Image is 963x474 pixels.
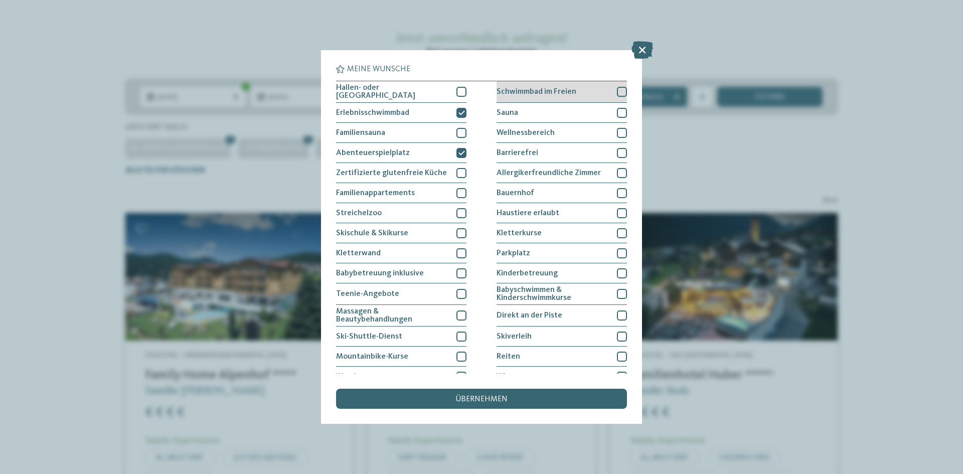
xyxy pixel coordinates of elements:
span: Zertifizierte glutenfreie Küche [336,169,447,177]
span: Reiten [497,353,520,361]
span: Haustiere erlaubt [497,209,559,217]
span: Kletterwand [336,249,381,257]
span: Meine Wünsche [347,65,410,73]
span: Babybetreuung inklusive [336,269,424,277]
span: Sauna [497,109,518,117]
span: Parkplatz [497,249,530,257]
span: Familienappartements [336,189,415,197]
span: Teenie-Angebote [336,290,399,298]
span: Wintersport [497,373,540,381]
span: Allergikerfreundliche Zimmer [497,169,601,177]
span: Streichelzoo [336,209,382,217]
span: Wandern [336,373,368,381]
span: Erlebnisschwimmbad [336,109,409,117]
span: Barrierefrei [497,149,538,157]
span: Skiverleih [497,333,532,341]
span: Direkt an der Piste [497,311,562,320]
span: Bauernhof [497,189,534,197]
span: Kinderbetreuung [497,269,558,277]
span: Abenteuerspielplatz [336,149,410,157]
span: Babyschwimmen & Kinderschwimmkurse [497,286,609,302]
span: Mountainbike-Kurse [336,353,408,361]
span: Schwimmbad im Freien [497,88,576,96]
span: Skischule & Skikurse [336,229,408,237]
span: übernehmen [455,395,508,403]
span: Hallen- oder [GEOGRAPHIC_DATA] [336,84,449,100]
span: Ski-Shuttle-Dienst [336,333,402,341]
span: Kletterkurse [497,229,542,237]
span: Massagen & Beautybehandlungen [336,307,449,324]
span: Familiensauna [336,129,385,137]
span: Wellnessbereich [497,129,555,137]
